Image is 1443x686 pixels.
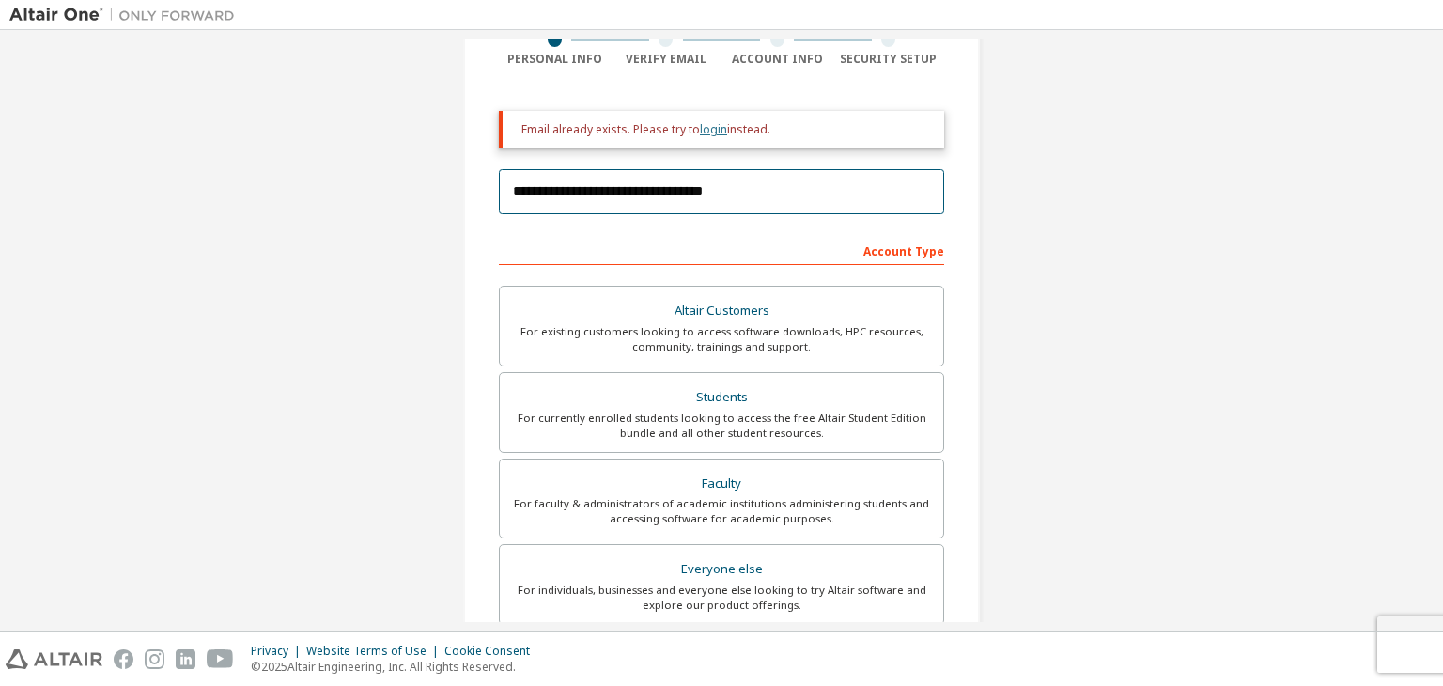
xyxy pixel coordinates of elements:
div: Altair Customers [511,298,932,324]
img: youtube.svg [207,649,234,669]
div: Personal Info [499,52,611,67]
div: Website Terms of Use [306,644,444,659]
div: Faculty [511,471,932,497]
div: For currently enrolled students looking to access the free Altair Student Edition bundle and all ... [511,411,932,441]
div: Students [511,384,932,411]
a: login [700,121,727,137]
div: Account Type [499,235,944,265]
div: For faculty & administrators of academic institutions administering students and accessing softwa... [511,496,932,526]
div: For individuals, businesses and everyone else looking to try Altair software and explore our prod... [511,583,932,613]
div: For existing customers looking to access software downloads, HPC resources, community, trainings ... [511,324,932,354]
div: Security Setup [833,52,945,67]
p: © 2025 Altair Engineering, Inc. All Rights Reserved. [251,659,541,675]
div: Everyone else [511,556,932,583]
img: facebook.svg [114,649,133,669]
img: Altair One [9,6,244,24]
img: altair_logo.svg [6,649,102,669]
img: instagram.svg [145,649,164,669]
img: linkedin.svg [176,649,195,669]
div: Cookie Consent [444,644,541,659]
div: Email already exists. Please try to instead. [521,122,929,137]
div: Privacy [251,644,306,659]
div: Verify Email [611,52,722,67]
div: Account Info [721,52,833,67]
